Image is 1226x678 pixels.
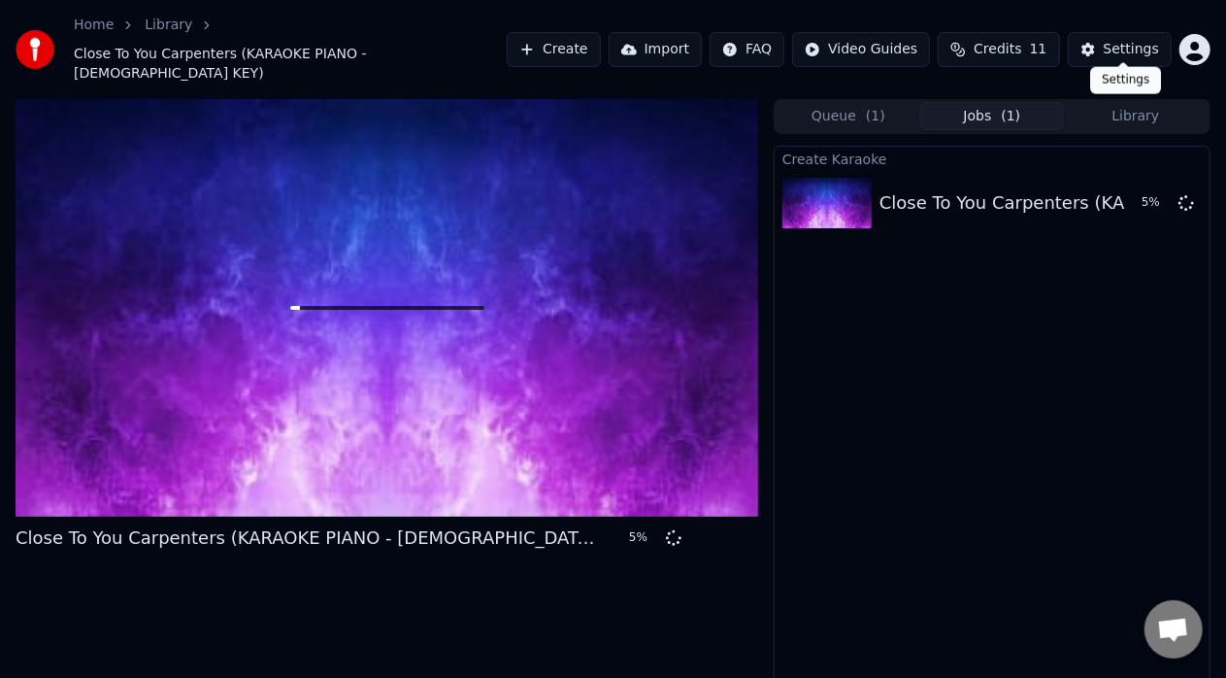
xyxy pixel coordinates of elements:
button: Jobs [920,102,1064,130]
button: Create [507,32,601,67]
button: FAQ [710,32,784,67]
div: Close To You Carpenters (KARAOKE PIANO - [DEMOGRAPHIC_DATA] KEY) [16,525,598,552]
div: 5 % [629,530,658,546]
div: Open chat [1144,600,1203,659]
button: Library [1064,102,1208,130]
span: Close To You Carpenters (KARAOKE PIANO - [DEMOGRAPHIC_DATA] KEY) [74,45,507,84]
span: ( 1 ) [866,107,885,126]
div: Settings [1104,40,1159,59]
div: Settings [1090,67,1161,94]
nav: breadcrumb [74,16,507,84]
img: youka [16,30,54,69]
button: Import [609,32,702,67]
span: ( 1 ) [1002,107,1021,126]
div: Create Karaoke [775,147,1209,170]
a: Home [74,16,114,35]
span: 11 [1030,40,1047,59]
span: Credits [974,40,1021,59]
button: Credits11 [938,32,1059,67]
div: 5 % [1142,195,1171,211]
button: Queue [777,102,920,130]
a: Library [145,16,192,35]
button: Settings [1068,32,1172,67]
button: Video Guides [792,32,930,67]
